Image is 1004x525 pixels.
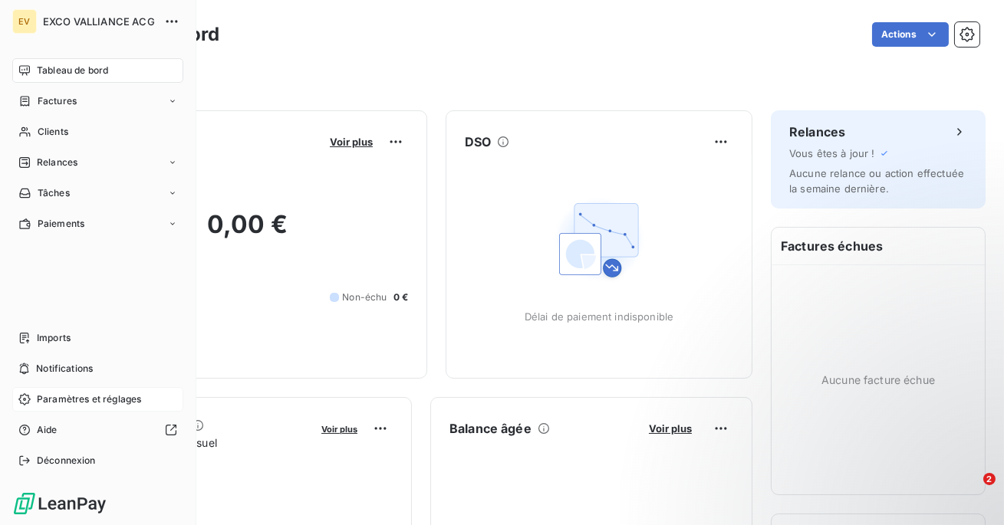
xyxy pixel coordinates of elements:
span: Tâches [38,186,70,200]
span: Délai de paiement indisponible [525,310,674,323]
span: 2 [983,473,996,485]
img: Empty state [550,191,648,289]
span: Vous êtes à jour ! [789,147,875,159]
span: Notifications [36,362,93,376]
span: EXCO VALLIANCE ACG [43,15,155,28]
button: Actions [872,22,949,47]
span: Déconnexion [37,454,96,468]
span: 0 € [393,290,408,304]
span: Aide [37,423,58,437]
h6: Factures échues [772,228,985,264]
span: Tableau de bord [37,64,108,77]
button: Voir plus [644,422,696,435]
span: Chiffre d'affaires mensuel [87,435,311,451]
img: Logo LeanPay [12,491,107,516]
h6: Balance âgée [449,419,532,438]
span: Paiements [38,217,84,231]
button: Voir plus [317,422,362,435]
h6: DSO [465,133,491,151]
span: Clients [38,125,68,139]
span: Voir plus [649,422,692,435]
span: Paramètres et réglages [37,392,141,406]
span: Non-échu [342,290,387,304]
div: EV [12,9,37,34]
iframe: Intercom notifications message [697,376,1004,484]
h2: 0,00 € [87,209,408,255]
span: Relances [37,156,77,169]
span: Imports [37,331,71,345]
span: Aucune facture échue [821,372,935,388]
button: Voir plus [325,135,377,149]
h6: Relances [789,123,845,141]
span: Factures [38,94,77,108]
span: Voir plus [321,424,357,435]
span: Voir plus [330,136,373,148]
span: Aucune relance ou action effectuée la semaine dernière. [789,167,964,195]
a: Aide [12,418,183,442]
iframe: Intercom live chat [952,473,989,510]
